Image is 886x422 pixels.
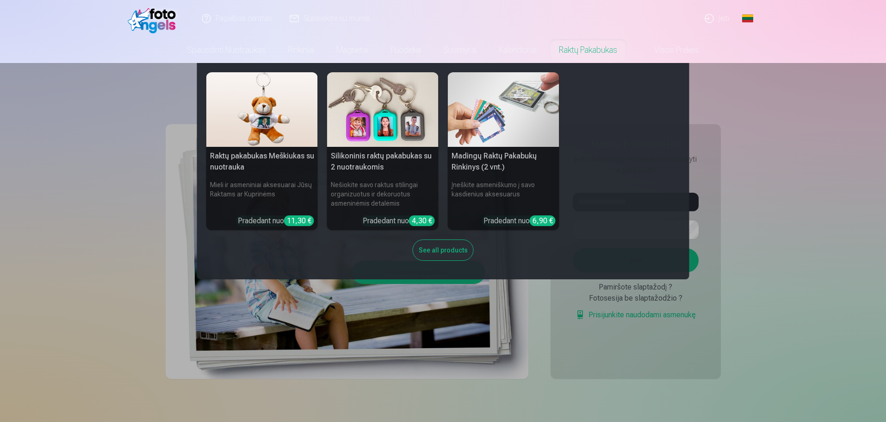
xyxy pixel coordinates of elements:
a: Raktų pakabukas Meškiukas su nuotraukaRaktų pakabukas Meškiukas su nuotraukaMieli ir asmeniniai a... [206,72,318,230]
div: Pradedant nuo [483,215,556,227]
h5: Madingų Raktų Pakabukų Rinkinys (2 vnt.) [448,147,559,176]
img: /fa2 [128,4,181,33]
div: 11,30 € [284,215,314,226]
h6: Įneškite asmeniškumo į savo kasdienius aksesuarus [448,176,559,212]
a: See all products [413,245,474,254]
a: Rinkiniai [277,37,325,63]
div: 4,30 € [409,215,435,226]
a: Kalendoriai [488,37,548,63]
img: Madingų Raktų Pakabukų Rinkinys (2 vnt.) [448,72,559,147]
a: Madingų Raktų Pakabukų Rinkinys (2 vnt.)Madingų Raktų Pakabukų Rinkinys (2 vnt.)Įneškite asmenišk... [448,72,559,230]
a: Puodeliai [379,37,432,63]
img: Raktų pakabukas Meškiukas su nuotrauka [206,72,318,147]
a: Spausdinti nuotraukas [176,37,277,63]
a: Magnetai [325,37,379,63]
div: 6,90 € [530,215,556,226]
a: Suvenyrai [432,37,488,63]
div: Pradedant nuo [363,215,435,227]
div: Pradedant nuo [238,215,314,227]
h5: Raktų pakabukas Meškiukas su nuotrauka [206,147,318,176]
h6: Nešiokite savo raktus stilingai organizuotus ir dekoruotus asmeninėmis detalėmis [327,176,439,212]
div: See all products [413,239,474,261]
a: Visos prekės [628,37,710,63]
img: Silikoninis raktų pakabukas su 2 nuotraukomis [327,72,439,147]
h5: Silikoninis raktų pakabukas su 2 nuotraukomis [327,147,439,176]
a: Raktų pakabukas [548,37,628,63]
a: Silikoninis raktų pakabukas su 2 nuotraukomisSilikoninis raktų pakabukas su 2 nuotraukomisNešioki... [327,72,439,230]
h6: Mieli ir asmeniniai aksesuarai Jūsų Raktams ar Kuprinėms [206,176,318,212]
